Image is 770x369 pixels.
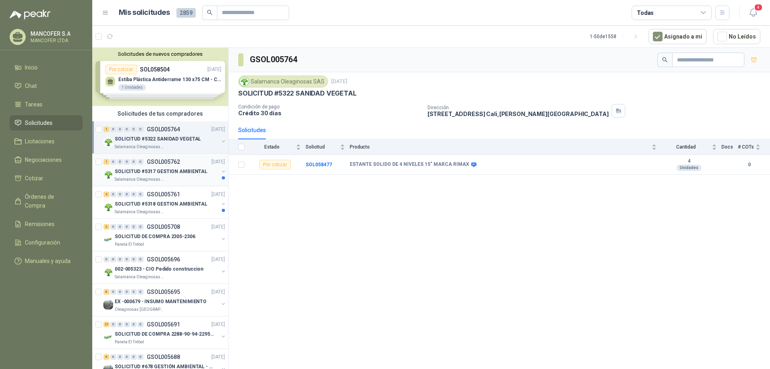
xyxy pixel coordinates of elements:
[25,174,43,183] span: Cotizar
[10,134,83,149] a: Licitaciones
[115,168,207,175] p: SOLICITUD #5317 GESTION AMBIENTAL
[25,118,53,127] span: Solicitudes
[147,354,180,360] p: GSOL005688
[25,238,60,247] span: Configuración
[115,233,195,241] p: SOLICITUD DE COMPRA 2305-2306
[103,332,113,342] img: Company Logo
[103,202,113,212] img: Company Logo
[306,162,332,167] b: SOL058477
[110,192,116,197] div: 0
[211,256,225,263] p: [DATE]
[147,257,180,262] p: GSOL005696
[30,31,81,37] p: MANCOFER S.A
[115,144,165,150] p: Salamanca Oleaginosas SAS
[211,353,225,361] p: [DATE]
[124,224,130,230] div: 0
[124,289,130,295] div: 0
[738,161,760,169] b: 0
[110,224,116,230] div: 0
[124,126,130,132] div: 0
[103,257,109,262] div: 0
[103,159,109,165] div: 1
[117,257,123,262] div: 0
[25,63,38,72] span: Inicio
[211,191,225,198] p: [DATE]
[138,257,144,262] div: 0
[738,139,770,155] th: # COTs
[10,152,83,167] a: Negociaciones
[25,192,75,210] span: Órdenes de Compra
[25,155,62,164] span: Negociaciones
[677,165,701,171] div: Unidades
[10,171,83,186] a: Cotizar
[138,289,144,295] div: 0
[117,354,123,360] div: 0
[147,192,180,197] p: GSOL005761
[25,137,55,146] span: Licitaciones
[428,110,609,117] p: [STREET_ADDRESS] Cali , [PERSON_NAME][GEOGRAPHIC_DATA]
[250,53,298,66] h3: GSOL005764
[138,159,144,165] div: 0
[10,10,51,19] img: Logo peakr
[117,159,123,165] div: 0
[103,190,227,215] a: 2 0 0 0 0 0 GSOL005761[DATE] Company LogoSOLICITUD #5318 GESTION AMBIENTALSalamanca Oleaginosas SAS
[661,139,721,155] th: Cantidad
[138,224,144,230] div: 0
[10,253,83,269] a: Manuales y ayuda
[637,8,654,17] div: Todas
[103,192,109,197] div: 2
[117,192,123,197] div: 0
[110,354,116,360] div: 0
[124,192,130,197] div: 0
[10,97,83,112] a: Tareas
[30,38,81,43] p: MANCOFER LTDA
[738,144,754,150] span: # COTs
[25,100,43,109] span: Tareas
[131,126,137,132] div: 0
[131,224,137,230] div: 0
[350,161,469,168] b: ESTANTE SOLIDO DE 4 NIVELES 15" MARCA RIMAX
[176,8,196,18] span: 2859
[131,322,137,327] div: 0
[124,354,130,360] div: 0
[115,176,165,183] p: Salamanca Oleaginosas SAS
[661,144,710,150] span: Cantidad
[115,330,215,338] p: SOLICITUD DE COMPRA 2288-90-94-2295-96-2301-02-04
[147,159,180,165] p: GSOL005762
[10,189,83,213] a: Órdenes de Compra
[25,257,71,265] span: Manuales y ayuda
[331,78,347,86] p: [DATE]
[350,139,661,155] th: Producto
[648,29,707,44] button: Asignado a mi
[754,4,763,11] span: 4
[103,126,109,132] div: 1
[110,322,116,327] div: 0
[147,289,180,295] p: GSOL005695
[721,139,738,155] th: Docs
[350,144,650,150] span: Producto
[211,288,225,296] p: [DATE]
[103,300,113,310] img: Company Logo
[117,126,123,132] div: 0
[10,235,83,250] a: Configuración
[117,224,123,230] div: 0
[115,200,207,208] p: SOLICITUD #5318 GESTION AMBIENTAL
[95,51,225,57] button: Solicitudes de nuevos compradores
[138,322,144,327] div: 0
[211,158,225,166] p: [DATE]
[207,10,213,15] span: search
[103,235,113,245] img: Company Logo
[147,126,180,132] p: GSOL005764
[211,321,225,328] p: [DATE]
[92,106,228,121] div: Solicitudes de tus compradores
[103,222,227,248] a: 3 0 0 0 0 0 GSOL005708[DATE] Company LogoSOLICITUD DE COMPRA 2305-2306Panela El Trébol
[249,139,306,155] th: Estado
[138,192,144,197] div: 0
[147,224,180,230] p: GSOL005708
[131,257,137,262] div: 0
[103,322,109,327] div: 21
[306,144,338,150] span: Solicitud
[103,287,227,313] a: 6 0 0 0 0 0 GSOL005695[DATE] Company LogoEX -000679 - INSUMO MANTENIMIENTOOleaginosas [GEOGRAPHIC...
[138,126,144,132] div: 0
[10,60,83,75] a: Inicio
